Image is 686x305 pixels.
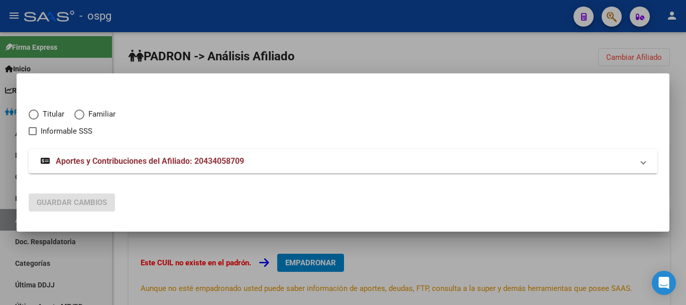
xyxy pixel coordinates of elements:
span: Guardar Cambios [37,198,107,207]
span: Aportes y Contribuciones del Afiliado: 20434058709 [56,156,244,166]
span: Informable SSS [41,125,92,137]
span: Titular [39,109,64,120]
span: Familiar [84,109,116,120]
mat-radio-group: Elija una opción [29,112,126,121]
button: Guardar Cambios [29,193,115,212]
div: Open Intercom Messenger [652,271,676,295]
mat-expansion-panel-header: Aportes y Contribuciones del Afiliado: 20434058709 [29,149,657,173]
